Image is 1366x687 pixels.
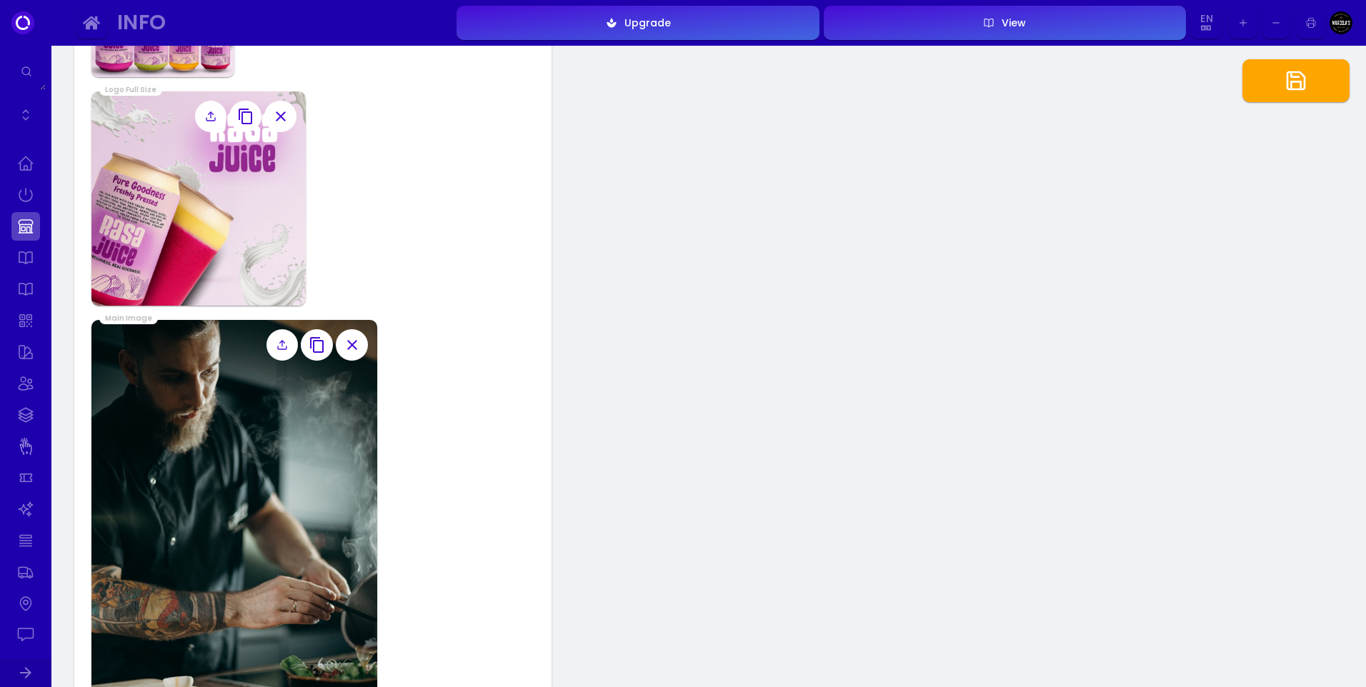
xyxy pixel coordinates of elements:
[1330,11,1352,34] img: Image
[99,84,162,96] div: Logo Full Size
[117,14,438,31] div: Info
[824,6,1186,40] button: View
[91,91,306,306] img: Logo Full Size
[111,7,452,39] button: Info
[994,18,1026,28] div: View
[617,18,671,28] div: Upgrade
[457,6,819,40] button: Upgrade
[99,313,158,324] div: Main Image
